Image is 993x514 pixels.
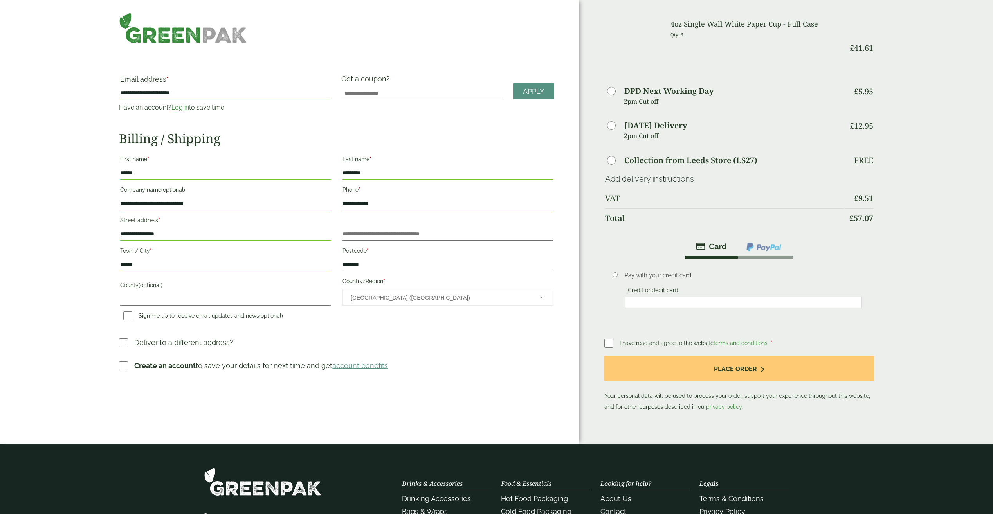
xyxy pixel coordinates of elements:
[604,347,874,372] button: Place order
[120,280,331,293] label: County
[204,503,256,512] span: 03449 794007
[134,337,233,348] p: Deliver to a different address?
[746,233,782,243] img: ppcp-gateway.png
[119,131,554,146] h2: Billing / Shipping
[171,104,189,111] a: Log in
[850,38,873,49] bdi: 41.61
[120,245,331,259] label: Town / City
[627,290,860,297] iframe: Secure card payment input frame
[849,204,873,214] bdi: 57.07
[605,165,694,174] a: Add delivery instructions
[402,485,471,494] a: Drinking Accessories
[625,278,681,287] label: Credit or debit card
[620,331,769,337] span: I have read and agree to the website
[119,13,247,43] img: GreenPak Supplies
[369,156,371,162] abbr: required
[850,111,873,122] bdi: 12.95
[367,248,369,254] abbr: required
[600,498,626,506] a: Contact
[850,111,854,122] span: £
[854,77,873,88] bdi: 5.95
[119,103,332,112] p: Have an account? to save time
[605,199,844,219] th: Total
[147,156,149,162] abbr: required
[259,313,283,319] span: (optional)
[120,184,331,198] label: Company name
[342,154,553,167] label: Last name
[624,113,687,120] label: [DATE] Delivery
[854,77,858,88] span: £
[849,204,854,214] span: £
[600,485,631,494] a: About Us
[699,498,745,506] a: Privacy Policy
[771,331,773,337] abbr: required
[625,262,862,271] p: Pay with your credit card.
[134,361,196,370] strong: Create an account
[120,76,331,87] label: Email address
[120,154,331,167] label: First name
[854,184,873,194] bdi: 9.51
[158,217,160,223] abbr: required
[341,75,393,87] label: Got a coupon?
[120,215,331,228] label: Street address
[605,180,844,199] th: VAT
[624,121,844,133] p: 2pm Cut off
[699,485,764,494] a: Terms & Conditions
[624,86,844,98] p: 2pm Cut off
[605,20,661,67] img: 4oz Single Wall White Paper Cup-Full Case of-0
[706,395,742,401] a: privacy policy
[604,347,874,403] p: Your personal data will be used to process your order, support your experience throughout this we...
[332,361,388,370] a: account benefits
[134,360,388,371] p: to save your details for next time and get
[523,87,544,96] span: Apply
[342,184,553,198] label: Phone
[204,505,256,512] a: 03449 794007
[624,147,757,155] label: Collection from Leeds Store (LS27)
[150,248,152,254] abbr: required
[670,32,683,38] small: Qty: 3
[714,331,768,337] a: terms and conditions
[624,78,714,86] label: DPD Next Working Day
[342,245,553,259] label: Postcode
[402,498,448,506] a: Bags & Wraps
[359,187,360,193] abbr: required
[501,498,571,506] a: Cold Food Packaging
[123,311,132,320] input: Sign me up to receive email updates and news(optional)
[204,458,321,487] img: GreenPak Supplies
[854,147,873,156] p: Free
[513,83,554,100] a: Apply
[166,75,169,83] abbr: required
[351,289,529,306] span: United Kingdom (UK)
[342,289,553,306] span: Country/Region
[120,313,286,321] label: Sign me up to receive email updates and news
[850,38,854,49] span: £
[854,184,858,194] span: £
[501,485,568,494] a: Hot Food Packaging
[383,278,385,284] abbr: required
[139,282,162,288] span: (optional)
[696,233,727,242] img: stripe.png
[342,276,553,289] label: Country/Region
[670,20,843,29] h3: 4oz Single Wall White Paper Cup - Full Case
[161,187,185,193] span: (optional)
